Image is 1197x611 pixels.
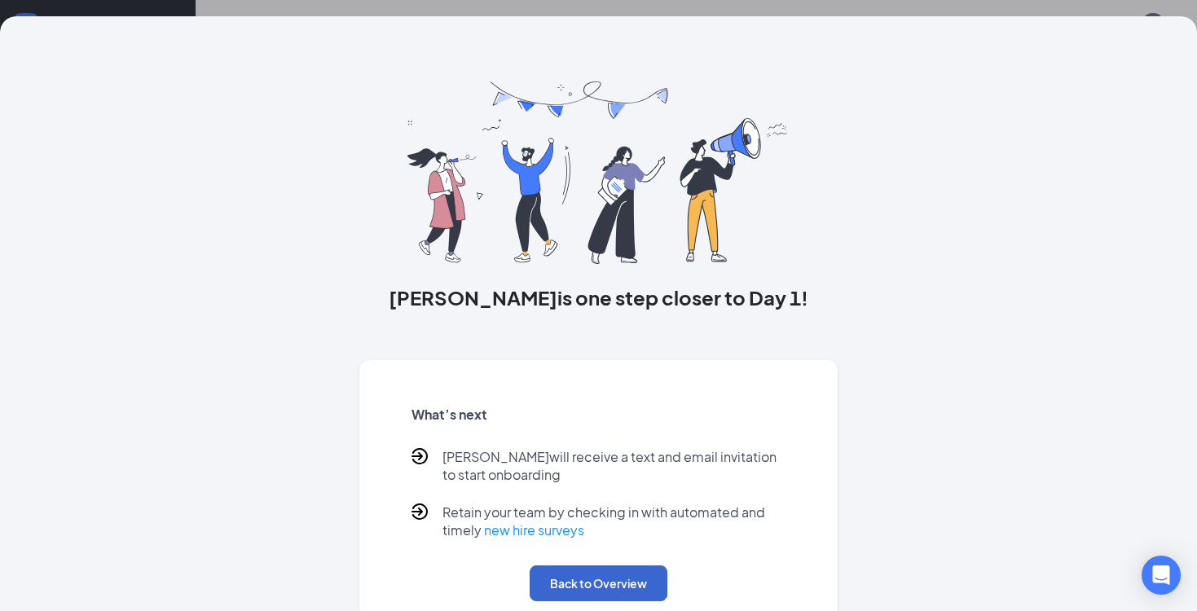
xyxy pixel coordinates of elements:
[484,521,584,538] a: new hire surveys
[442,503,786,539] p: Retain your team by checking in with automated and timely
[442,448,786,484] p: [PERSON_NAME] will receive a text and email invitation to start onboarding
[1142,556,1181,595] div: Open Intercom Messenger
[359,284,838,311] h3: [PERSON_NAME] is one step closer to Day 1!
[530,565,667,601] button: Back to Overview
[407,81,790,264] img: you are all set
[411,406,786,424] h5: What’s next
